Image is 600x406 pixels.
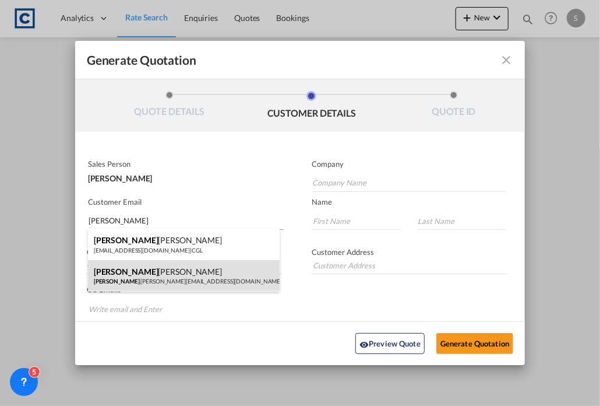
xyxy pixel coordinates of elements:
[88,159,281,169] p: Sales Person
[417,212,506,230] input: Last Name
[89,300,176,318] input: Chips input.
[241,91,383,123] li: CUSTOMER DETAILS
[312,159,506,169] p: Company
[87,52,196,68] span: Generate Quotation
[87,257,282,274] input: Contact Number
[499,53,513,67] md-icon: icon-close fg-AAA8AD cursor m-0
[312,257,508,274] input: Customer Address
[359,340,369,349] md-icon: icon-eye
[355,333,425,354] button: icon-eyePreview Quote
[98,91,241,123] li: QUOTE DETAILS
[87,247,282,257] p: Contact
[312,174,506,192] input: Company Name
[312,197,525,206] p: Name
[312,212,401,230] input: First Name
[89,212,284,230] input: Search by Customer Name/Email Id/Company
[312,247,374,257] span: Customer Address
[436,333,513,354] button: Generate Quotation
[88,169,281,183] div: [PERSON_NAME]
[383,91,525,123] li: QUOTE ID
[88,197,284,206] p: Customer Email
[75,41,525,366] md-dialog: Generate QuotationQUOTE ...
[87,299,489,321] md-chips-wrap: Chips container. Enter the text area, then type text, and press enter to add a chip.
[87,285,489,294] p: CC Emails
